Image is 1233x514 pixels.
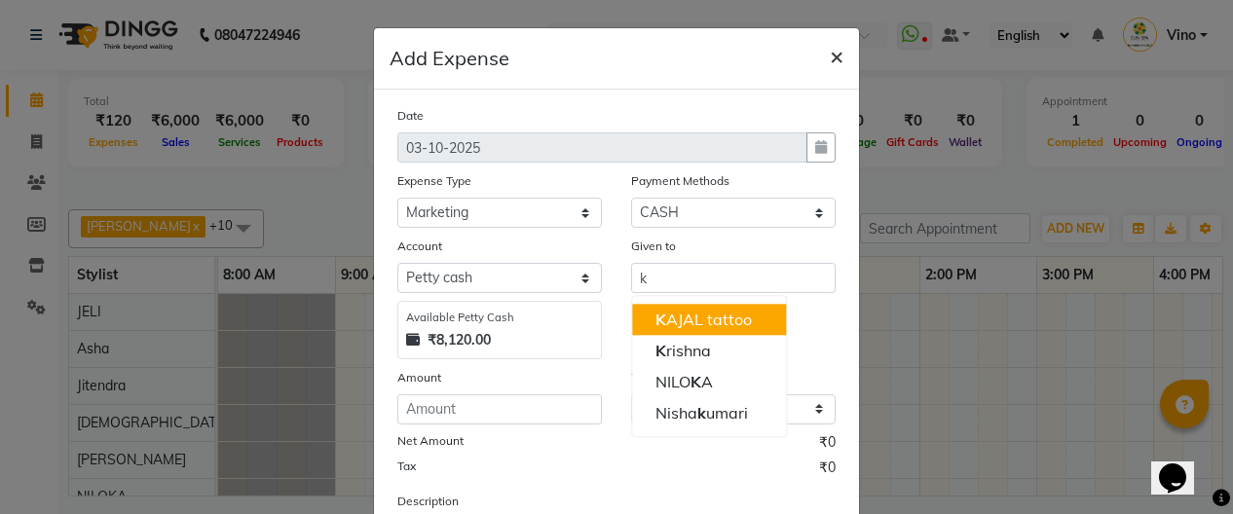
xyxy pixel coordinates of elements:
label: Account [397,238,442,255]
ngb-highlight: NILO A [655,372,713,391]
ngb-highlight: rishna [655,341,711,360]
label: Date [397,107,424,125]
label: Given to [631,238,676,255]
button: Close [814,28,859,83]
div: Available Petty Cash [406,310,593,326]
span: K [655,310,666,329]
input: Amount [397,394,602,424]
input: Given to [631,263,836,293]
h5: Add Expense [390,44,509,73]
span: ₹0 [819,432,836,458]
label: Amount [397,369,441,386]
span: × [830,41,843,70]
span: ₹0 [819,458,836,483]
label: Description [397,493,459,510]
strong: ₹8,120.00 [428,330,491,350]
span: K [691,372,701,391]
ngb-highlight: Nisha umari [655,403,748,422]
label: Payment Methods [631,172,729,190]
label: Net Amount [397,432,464,450]
span: k [697,403,706,422]
label: Tax [397,458,416,475]
label: Expense Type [397,172,471,190]
iframe: chat widget [1151,436,1214,495]
span: K [655,341,666,360]
ngb-highlight: AJAL tattoo [655,310,752,329]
